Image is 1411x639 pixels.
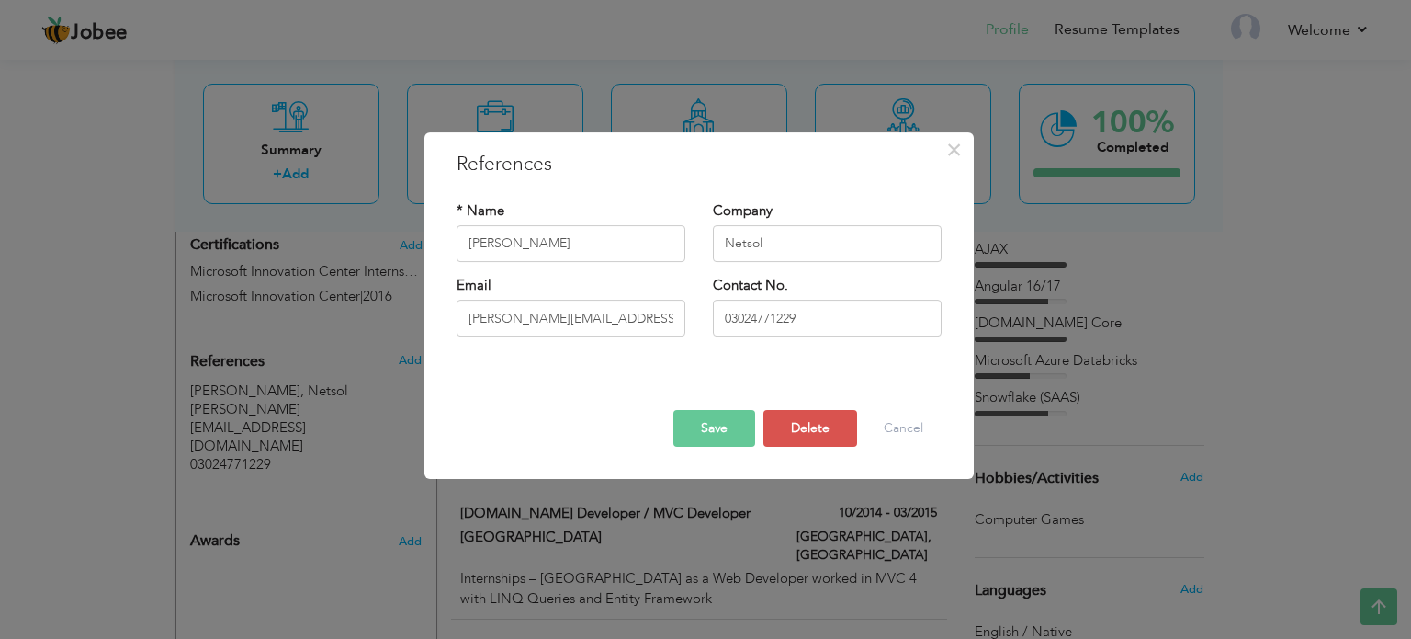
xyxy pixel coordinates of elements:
button: Delete [763,410,857,447]
button: Close [940,135,969,165]
label: Contact No. [713,276,788,295]
label: * Name [457,201,504,221]
button: Cancel [865,410,942,447]
span: × [946,133,962,166]
button: Save [673,410,755,447]
label: Email [457,276,491,295]
h3: References [457,151,942,178]
label: Company [713,201,773,221]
